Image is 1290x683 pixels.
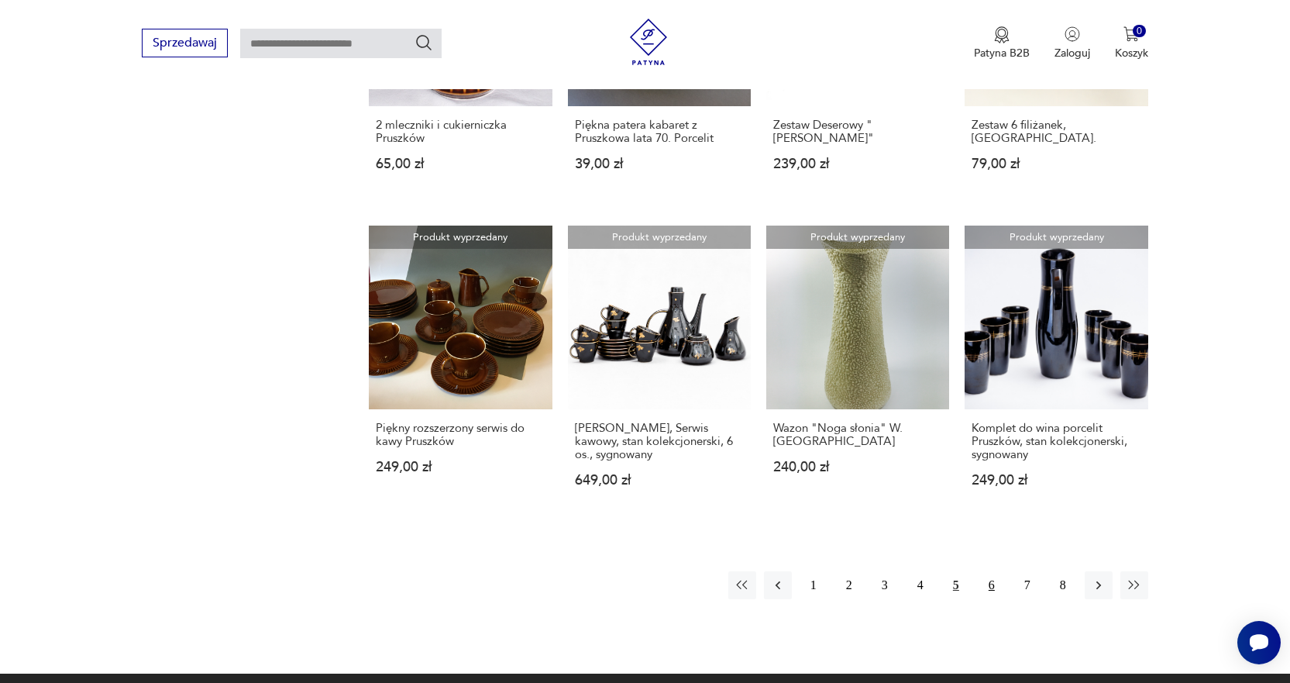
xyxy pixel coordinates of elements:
[415,33,433,52] button: Szukaj
[972,157,1140,171] p: 79,00 zł
[773,422,942,448] h3: Wazon "Noga słonia" W. [GEOGRAPHIC_DATA]
[965,226,1147,516] a: Produkt wyprzedanyKomplet do wina porcelit Pruszków, stan kolekcjonerski, sygnowanyKomplet do win...
[972,422,1140,461] h3: Komplet do wina porcelit Pruszków, stan kolekcjonerski, sygnowany
[568,226,751,516] a: Produkt wyprzedanyKajtek Pruszków, Serwis kawowy, stan kolekcjonerski, 6 os., sygnowany[PERSON_NA...
[1054,26,1090,60] button: Zaloguj
[142,29,228,57] button: Sprzedawaj
[994,26,1010,43] img: Ikona medalu
[766,226,949,516] a: Produkt wyprzedanyWazon "Noga słonia" W. Gołajewskiej PruszkówWazon "Noga słonia" W. [GEOGRAPHIC_...
[773,461,942,474] p: 240,00 zł
[978,571,1006,599] button: 6
[800,571,827,599] button: 1
[906,571,934,599] button: 4
[1237,621,1281,664] iframe: Smartsupp widget button
[376,119,545,145] h3: 2 mleczniki i cukierniczka Pruszków
[1123,26,1139,42] img: Ikona koszyka
[369,226,552,516] a: Produkt wyprzedanyPiękny rozszerzony serwis do kawy PruszkówPiękny rozszerzony serwis do kawy Pru...
[1049,571,1077,599] button: 8
[972,474,1140,487] p: 249,00 zł
[142,39,228,50] a: Sprzedawaj
[773,119,942,145] h3: Zestaw Deserowy "[PERSON_NAME]"
[376,157,545,171] p: 65,00 zł
[974,26,1030,60] button: Patyna B2B
[972,119,1140,145] h3: Zestaw 6 filiżanek, [GEOGRAPHIC_DATA].
[1115,46,1148,60] p: Koszyk
[773,157,942,171] p: 239,00 zł
[1133,25,1146,38] div: 0
[974,26,1030,60] a: Ikona medaluPatyna B2B
[376,461,545,474] p: 249,00 zł
[942,571,970,599] button: 5
[974,46,1030,60] p: Patyna B2B
[625,19,672,65] img: Patyna - sklep z meblami i dekoracjami vintage
[575,157,744,171] p: 39,00 zł
[1054,46,1090,60] p: Zaloguj
[575,422,744,461] h3: [PERSON_NAME], Serwis kawowy, stan kolekcjonerski, 6 os., sygnowany
[1013,571,1041,599] button: 7
[575,474,744,487] p: 649,00 zł
[835,571,863,599] button: 2
[1065,26,1080,42] img: Ikonka użytkownika
[1115,26,1148,60] button: 0Koszyk
[376,422,545,448] h3: Piękny rozszerzony serwis do kawy Pruszków
[871,571,899,599] button: 3
[575,119,744,145] h3: Piękna patera kabaret z Pruszkowa lata 70. Porcelit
